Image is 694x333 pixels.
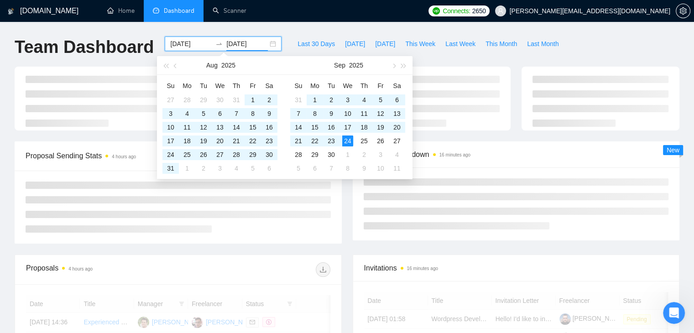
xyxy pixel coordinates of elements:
[372,93,389,107] td: 2025-09-05
[356,134,372,148] td: 2025-09-25
[326,135,337,146] div: 23
[245,134,261,148] td: 2025-08-22
[231,94,242,105] div: 31
[247,122,258,133] div: 15
[339,161,356,175] td: 2025-10-08
[228,78,245,93] th: Th
[215,40,223,47] span: swap-right
[349,56,363,74] button: 2025
[307,78,323,93] th: Mo
[228,161,245,175] td: 2025-09-04
[212,120,228,134] td: 2025-08-13
[247,163,258,174] div: 5
[179,107,195,120] td: 2025-08-04
[334,56,345,74] button: Sep
[212,78,228,93] th: We
[13,147,169,166] button: Search for help
[293,163,304,174] div: 5
[339,148,356,161] td: 2025-10-01
[389,93,405,107] td: 2025-09-06
[440,36,480,51] button: Last Week
[179,148,195,161] td: 2025-08-25
[391,94,402,105] div: 6
[214,122,225,133] div: 13
[228,148,245,161] td: 2025-08-28
[445,39,475,49] span: Last Week
[8,4,14,19] img: logo
[195,161,212,175] td: 2025-09-02
[221,56,235,74] button: 2025
[162,134,179,148] td: 2025-08-17
[389,161,405,175] td: 2025-10-11
[165,135,176,146] div: 17
[290,78,307,93] th: Su
[179,134,195,148] td: 2025-08-18
[326,122,337,133] div: 16
[307,107,323,120] td: 2025-09-08
[261,93,277,107] td: 2025-08-02
[375,122,386,133] div: 19
[231,163,242,174] div: 4
[405,39,435,49] span: This Week
[153,7,159,14] span: dashboard
[182,122,193,133] div: 11
[309,94,320,105] div: 1
[261,161,277,175] td: 2025-09-06
[165,149,176,160] div: 24
[345,39,365,49] span: [DATE]
[18,77,164,93] p: How can we help?
[485,39,517,49] span: This Month
[497,8,504,14] span: user
[9,104,173,139] div: Send us a messageWe typically reply in under a minute
[356,120,372,134] td: 2025-09-18
[19,199,153,219] div: 🔠 GigRadar Search Syntax: Query Operators for Optimized Job Searches
[247,108,258,119] div: 8
[19,226,153,235] div: 👑 Laziza AI - Job Pre-Qualification
[323,107,339,120] td: 2025-09-09
[372,134,389,148] td: 2025-09-26
[182,135,193,146] div: 18
[359,94,370,105] div: 4
[165,122,176,133] div: 10
[389,134,405,148] td: 2025-09-27
[364,149,669,160] span: Scanner Breakdown
[182,163,193,174] div: 1
[264,149,275,160] div: 30
[179,120,195,134] td: 2025-08-11
[182,108,193,119] div: 4
[309,108,320,119] div: 8
[370,36,400,51] button: [DATE]
[13,169,169,196] div: ✅ How To: Connect your agency to [DOMAIN_NAME]
[293,135,304,146] div: 21
[231,122,242,133] div: 14
[162,161,179,175] td: 2025-08-31
[179,93,195,107] td: 2025-07-28
[26,262,178,277] div: Proposals
[375,149,386,160] div: 3
[245,120,261,134] td: 2025-08-15
[261,148,277,161] td: 2025-08-30
[107,7,135,15] a: homeHome
[68,266,93,271] time: 4 hours ago
[228,120,245,134] td: 2025-08-14
[245,148,261,161] td: 2025-08-29
[226,39,268,49] input: End date
[26,150,228,161] span: Proposal Sending Stats
[264,135,275,146] div: 23
[19,173,153,192] div: ✅ How To: Connect your agency to [DOMAIN_NAME]
[195,78,212,93] th: Tu
[19,121,152,131] div: We typically reply in under a minute
[213,7,246,15] a: searchScanner
[195,134,212,148] td: 2025-08-19
[13,239,169,256] div: Sardor AI Prompt Library
[356,148,372,161] td: 2025-10-02
[290,134,307,148] td: 2025-09-21
[342,135,353,146] div: 24
[170,39,212,49] input: Start date
[443,6,470,16] span: Connects:
[339,120,356,134] td: 2025-09-17
[356,78,372,93] th: Th
[247,135,258,146] div: 22
[372,161,389,175] td: 2025-10-10
[372,107,389,120] td: 2025-09-12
